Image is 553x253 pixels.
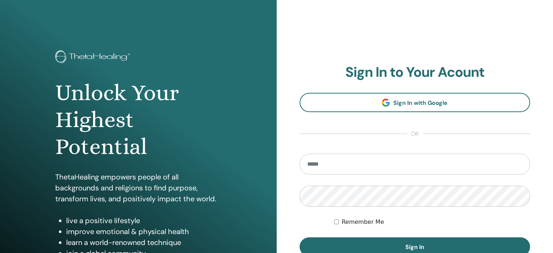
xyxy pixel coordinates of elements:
[405,243,424,251] span: Sign In
[55,79,221,161] h1: Unlock Your Highest Potential
[55,171,221,204] p: ThetaHealing empowers people of all backgrounds and religions to find purpose, transform lives, a...
[334,218,530,226] div: Keep me authenticated indefinitely or until I manually logout
[300,93,530,112] a: Sign In with Google
[66,237,221,248] li: learn a world-renowned technique
[66,215,221,226] li: live a positive lifestyle
[342,218,384,226] label: Remember Me
[407,130,422,138] span: or
[66,226,221,237] li: improve emotional & physical health
[300,64,530,81] h2: Sign In to Your Acount
[393,99,448,107] span: Sign In with Google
